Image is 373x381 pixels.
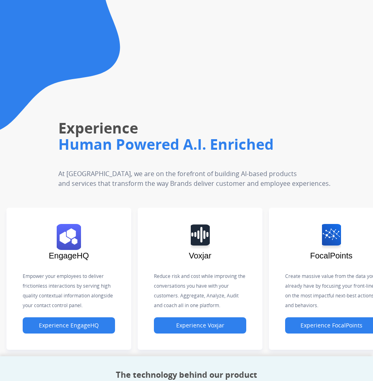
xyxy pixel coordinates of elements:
img: logo [322,224,341,250]
a: Experience EngageHQ [23,322,115,329]
h1: Human Powered A.I. Enriched [58,133,373,156]
span: Voxjar [189,251,211,260]
a: Experience Voxjar [154,322,246,329]
p: At [GEOGRAPHIC_DATA], we are on the forefront of building AI-based products and services that tra... [58,169,373,188]
p: Empower your employees to deliver frictionless interactions by serving high quality contextual in... [23,271,115,310]
h1: Experience [58,117,373,140]
img: logo [191,224,210,250]
span: FocalPoints [310,251,353,260]
span: EngageHQ [49,251,89,260]
h2: The technology behind our product [116,369,257,381]
button: Experience EngageHQ [23,317,115,334]
img: logo [57,224,81,250]
p: Reduce risk and cost while improving the conversations you have with your customers. Aggregate, A... [154,271,246,310]
button: Experience Voxjar [154,317,246,334]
